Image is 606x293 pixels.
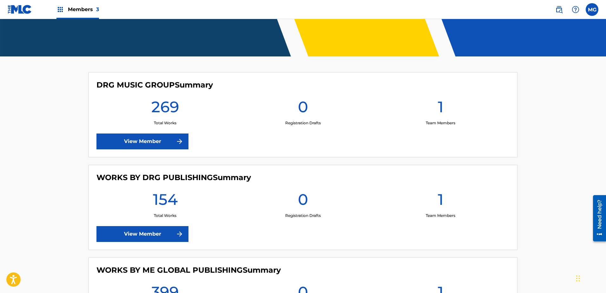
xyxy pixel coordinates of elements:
p: Registration Drafts [285,213,321,218]
h4: DRG MUSIC GROUP [96,80,213,90]
p: Team Members [426,120,455,126]
div: Help [569,3,582,16]
h4: WORKS BY ME GLOBAL PUBLISHING [96,265,281,275]
h1: 269 [151,97,179,120]
h1: 0 [298,97,308,120]
p: Total Works [154,120,176,126]
p: Total Works [154,213,176,218]
h1: 1 [438,190,444,213]
p: Team Members [426,213,455,218]
h1: 1 [438,97,444,120]
a: View Member [96,226,188,242]
iframe: Resource Center [588,192,606,245]
img: help [572,6,579,13]
img: search [555,6,563,13]
img: MLC Logo [8,5,32,14]
span: Members [68,6,99,13]
img: f7272a7cc735f4ea7f67.svg [176,230,183,238]
div: Drag [576,269,580,288]
img: Top Rightsholders [56,6,64,13]
div: User Menu [586,3,598,16]
a: Public Search [553,3,565,16]
h1: 0 [298,190,308,213]
h4: WORKS BY DRG PUBLISHING [96,173,251,182]
a: View Member [96,133,188,149]
img: f7272a7cc735f4ea7f67.svg [176,138,183,145]
iframe: Chat Widget [574,263,606,293]
p: Registration Drafts [285,120,321,126]
h1: 154 [153,190,178,213]
span: 3 [96,6,99,12]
